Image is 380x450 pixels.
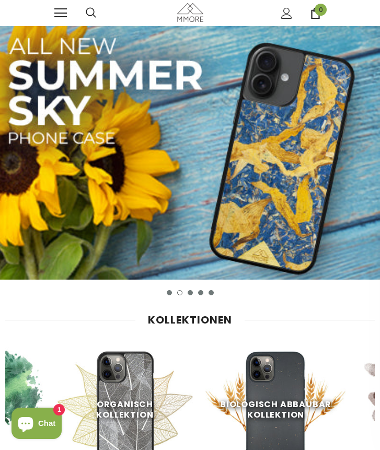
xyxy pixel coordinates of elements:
button: 4 [198,290,203,295]
span: organisch Kollektion [96,398,153,421]
button: 5 [209,290,214,295]
img: MMORE Cases [177,3,203,21]
button: 3 [188,290,193,295]
button: 1 [167,290,172,295]
span: Kollektionen [148,313,232,327]
span: 0 [315,4,327,16]
button: 2 [177,290,182,295]
a: 0 [310,8,321,19]
span: Biologisch abbaubar Kollektion [220,398,331,421]
inbox-online-store-chat: Shopify online store chat [8,408,65,442]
